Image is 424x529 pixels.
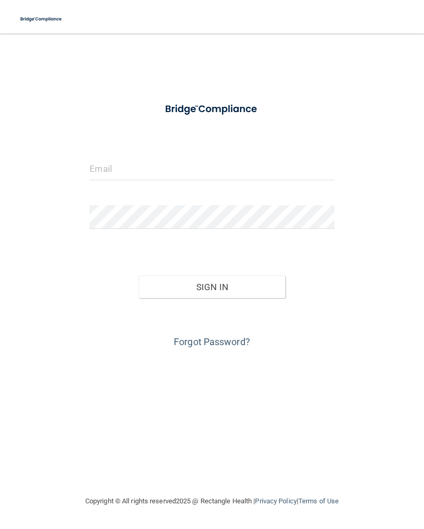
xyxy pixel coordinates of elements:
[16,8,67,30] img: bridge_compliance_login_screen.278c3ca4.svg
[298,497,339,505] a: Terms of Use
[155,96,270,122] img: bridge_compliance_login_screen.278c3ca4.svg
[174,336,250,347] a: Forgot Password?
[255,497,296,505] a: Privacy Policy
[139,275,285,299] button: Sign In
[90,157,334,180] input: Email
[21,484,403,518] div: Copyright © All rights reserved 2025 @ Rectangle Health | |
